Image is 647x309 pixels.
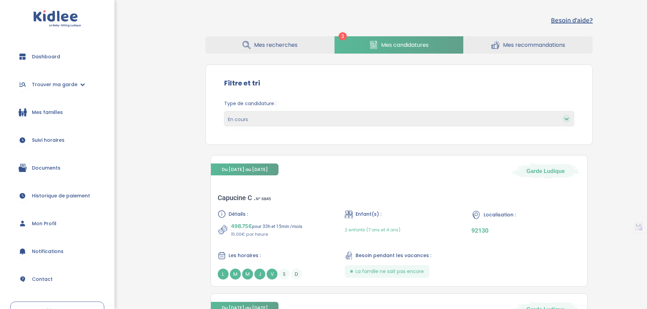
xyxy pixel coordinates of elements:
img: logo.svg [33,10,81,27]
p: pour 33h et 15min /mois [231,221,302,231]
span: J [254,269,265,279]
span: M [242,269,253,279]
span: Les horaires : [229,252,261,259]
a: Notifications [10,239,104,264]
span: Mes recommandations [503,41,565,49]
a: Mon Profil [10,211,104,236]
span: V [267,269,277,279]
a: Mes recherches [205,36,334,54]
button: Besoin d'aide? [551,15,593,25]
span: S [279,269,290,279]
span: Localisation : [484,211,516,218]
span: Enfant(s) : [356,211,381,218]
span: Détails : [229,211,248,218]
span: L [218,269,229,279]
a: Trouver ma garde [10,72,104,97]
a: Mes recommandations [464,36,593,54]
span: Trouver ma garde [32,81,77,88]
span: Garde Ludique [526,167,565,175]
label: Filtre et tri [224,78,260,88]
span: 2 enfants (7 ans et 4 ans) [345,227,400,233]
span: Notifications [32,248,64,255]
span: M [230,269,241,279]
span: Du [DATE] au [DATE] [211,163,278,175]
span: Historique de paiement [32,192,90,199]
span: Suivi horaires [32,137,65,144]
span: Contact [32,276,53,283]
span: Mon Profil [32,220,56,227]
a: Suivi horaires [10,128,104,152]
span: La famille ne sait pas encore [356,268,424,275]
p: 92130 [471,227,580,234]
a: Mes familles [10,100,104,124]
span: Type de candidature : [224,100,574,107]
span: Documents [32,165,60,172]
a: Mes candidatures [335,36,463,54]
a: Dashboard [10,44,104,69]
a: Historique de paiement [10,184,104,208]
span: Besoin pendant les vacances : [356,252,431,259]
a: Documents [10,156,104,180]
span: 498.75€ [231,221,252,231]
span: Mes recherches [254,41,298,49]
p: 15.00€ par heure [231,231,302,238]
span: Dashboard [32,53,60,60]
span: D [291,269,302,279]
span: 3 [339,32,347,40]
div: Capucine C . [218,194,271,202]
span: N° 6845 [256,195,271,202]
a: Contact [10,267,104,291]
span: Mes familles [32,109,63,116]
span: Mes candidatures [381,41,429,49]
